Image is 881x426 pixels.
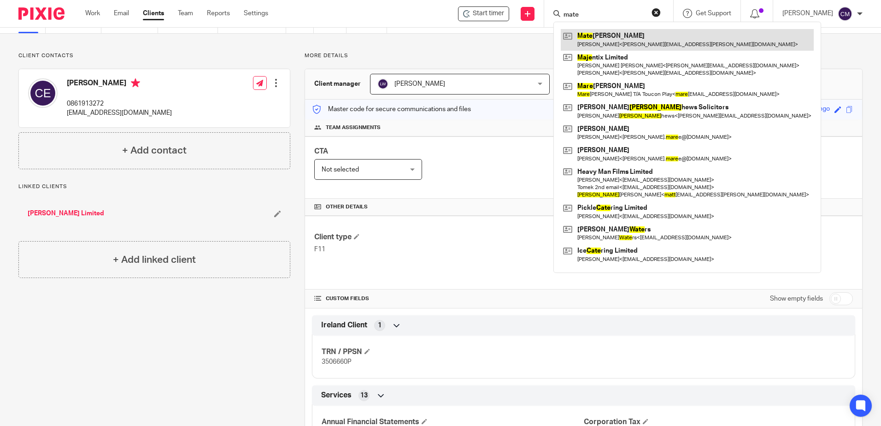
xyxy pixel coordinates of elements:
[18,7,65,20] img: Pixie
[696,10,731,17] span: Get Support
[458,6,509,21] div: Caroline Elliott
[770,294,823,303] label: Show empty fields
[326,203,368,211] span: Other details
[18,52,290,59] p: Client contacts
[377,78,388,89] img: svg%3E
[322,347,583,357] h4: TRN / PPSN
[782,9,833,18] p: [PERSON_NAME]
[28,78,58,108] img: svg%3E
[314,79,361,89] h3: Client manager
[85,9,100,18] a: Work
[18,183,290,190] p: Linked clients
[67,108,172,118] p: [EMAIL_ADDRESS][DOMAIN_NAME]
[314,295,583,302] h4: CUSTOM FIELDS
[67,78,172,90] h4: [PERSON_NAME]
[321,390,352,400] span: Services
[207,9,230,18] a: Reports
[360,391,368,400] span: 13
[652,8,661,17] button: Clear
[563,11,646,19] input: Search
[244,9,268,18] a: Settings
[312,105,471,114] p: Master code for secure communications and files
[838,6,852,21] img: svg%3E
[131,78,140,88] i: Primary
[114,9,129,18] a: Email
[113,253,196,267] h4: + Add linked client
[326,124,381,131] span: Team assignments
[322,166,359,173] span: Not selected
[178,9,193,18] a: Team
[394,81,445,87] span: [PERSON_NAME]
[143,9,164,18] a: Clients
[314,232,583,242] h4: Client type
[378,321,382,330] span: 1
[322,359,352,365] span: 3506660P
[321,320,367,330] span: Ireland Client
[314,148,328,155] span: CTA
[122,143,187,158] h4: + Add contact
[305,52,863,59] p: More details
[314,245,583,254] p: F11
[67,99,172,108] p: 0861913272
[28,209,104,218] a: [PERSON_NAME] Limited
[473,9,504,18] span: Start timer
